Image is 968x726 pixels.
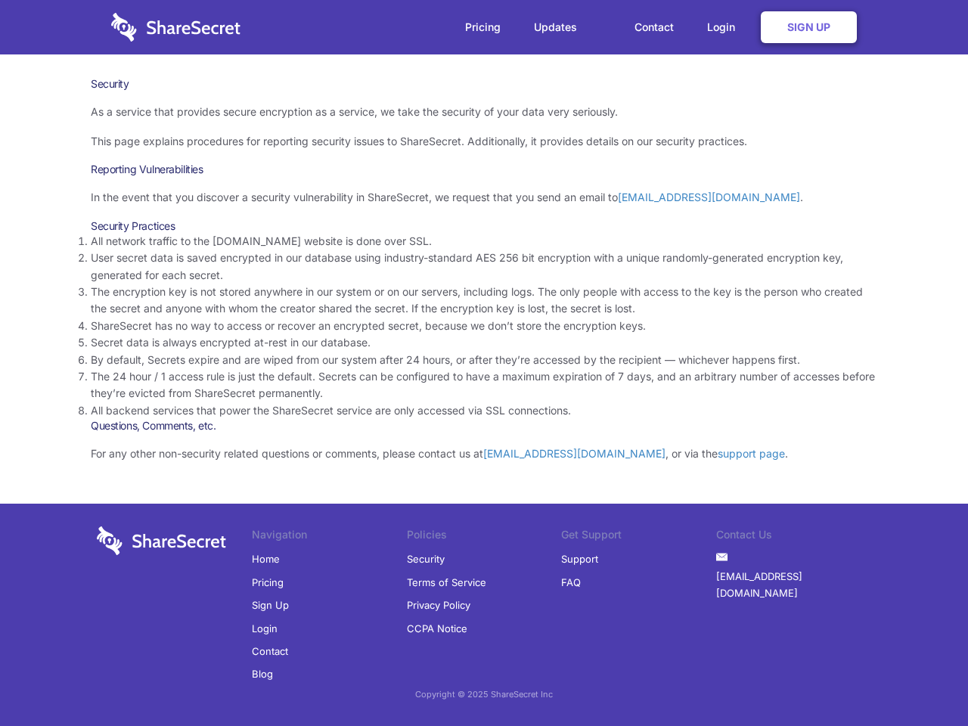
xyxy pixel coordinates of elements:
[91,352,877,368] li: By default, Secrets expire and are wiped from our system after 24 hours, or after they’re accesse...
[450,4,516,51] a: Pricing
[252,640,288,662] a: Contact
[97,526,226,555] img: logo-wordmark-white-trans-d4663122ce5f474addd5e946df7df03e33cb6a1c49d2221995e7729f52c070b2.svg
[561,571,581,594] a: FAQ
[407,548,445,570] a: Security
[91,419,877,433] h3: Questions, Comments, etc.
[761,11,857,43] a: Sign Up
[91,104,877,120] p: As a service that provides secure encryption as a service, we take the security of your data very...
[407,617,467,640] a: CCPA Notice
[407,571,486,594] a: Terms of Service
[91,334,877,351] li: Secret data is always encrypted at-rest in our database.
[692,4,758,51] a: Login
[252,617,278,640] a: Login
[91,233,877,250] li: All network traffic to the [DOMAIN_NAME] website is done over SSL.
[561,526,716,548] li: Get Support
[407,594,470,616] a: Privacy Policy
[252,594,289,616] a: Sign Up
[618,191,800,203] a: [EMAIL_ADDRESS][DOMAIN_NAME]
[91,445,877,462] p: For any other non-security related questions or comments, please contact us at , or via the .
[407,526,562,548] li: Policies
[91,163,877,176] h3: Reporting Vulnerabilities
[716,565,871,605] a: [EMAIL_ADDRESS][DOMAIN_NAME]
[91,368,877,402] li: The 24 hour / 1 access rule is just the default. Secrets can be configured to have a maximum expi...
[91,402,877,419] li: All backend services that power the ShareSecret service are only accessed via SSL connections.
[252,571,284,594] a: Pricing
[91,284,877,318] li: The encryption key is not stored anywhere in our system or on our servers, including logs. The on...
[91,318,877,334] li: ShareSecret has no way to access or recover an encrypted secret, because we don’t store the encry...
[561,548,598,570] a: Support
[91,77,877,91] h1: Security
[252,526,407,548] li: Navigation
[91,250,877,284] li: User secret data is saved encrypted in our database using industry-standard AES 256 bit encryptio...
[483,447,665,460] a: [EMAIL_ADDRESS][DOMAIN_NAME]
[619,4,689,51] a: Contact
[716,526,871,548] li: Contact Us
[91,219,877,233] h3: Security Practices
[91,133,877,150] p: This page explains procedures for reporting security issues to ShareSecret. Additionally, it prov...
[91,189,877,206] p: In the event that you discover a security vulnerability in ShareSecret, we request that you send ...
[252,548,280,570] a: Home
[252,662,273,685] a: Blog
[718,447,785,460] a: support page
[111,13,240,42] img: logo-wordmark-white-trans-d4663122ce5f474addd5e946df7df03e33cb6a1c49d2221995e7729f52c070b2.svg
